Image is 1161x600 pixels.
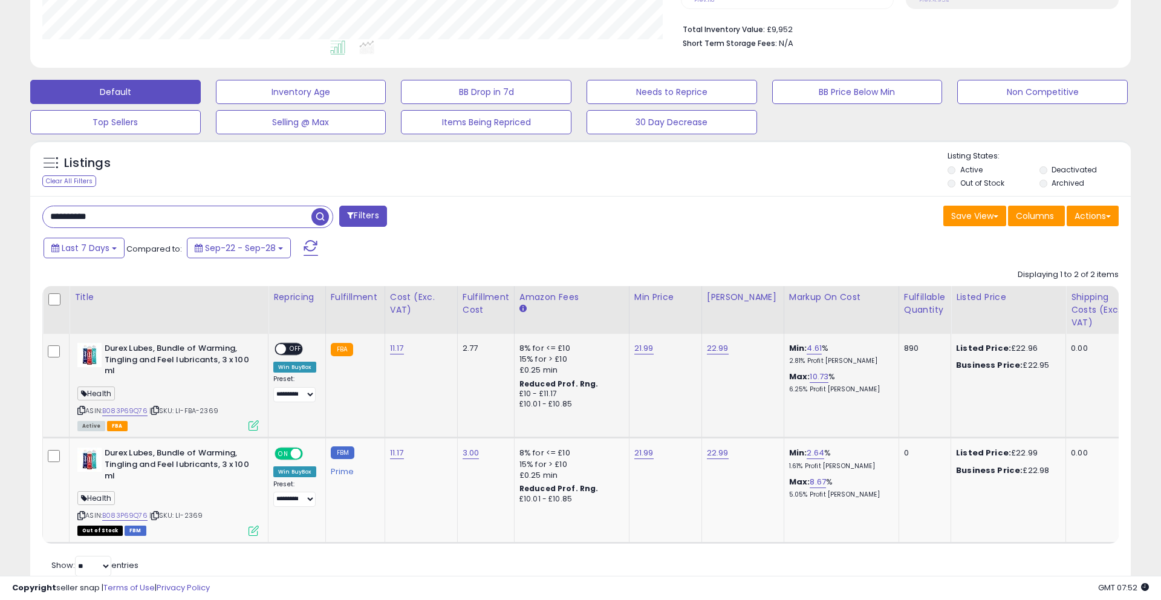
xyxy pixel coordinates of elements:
div: £10.01 - £10.85 [519,494,620,504]
button: Default [30,80,201,104]
div: % [789,477,889,499]
span: Health [77,386,115,400]
span: Last 7 Days [62,242,109,254]
a: 10.73 [810,371,828,383]
a: 22.99 [707,447,729,459]
b: Durex Lubes, Bundle of Warming, Tingling and Feel lubricants, 3 x 100 ml [105,448,252,484]
div: [PERSON_NAME] [707,291,779,304]
b: Business Price: [956,465,1023,476]
span: Show: entries [51,559,138,571]
div: 0.00 [1071,448,1129,458]
h5: Listings [64,155,111,172]
span: Sep-22 - Sep-28 [205,242,276,254]
button: Actions [1067,206,1119,226]
div: ASIN: [77,343,259,429]
b: Durex Lubes, Bundle of Warming, Tingling and Feel lubricants, 3 x 100 ml [105,343,252,380]
div: Cost (Exc. VAT) [390,291,452,316]
button: Selling @ Max [216,110,386,134]
div: Preset: [273,375,316,402]
small: FBM [331,446,354,459]
span: | SKU: LI-2369 [149,510,203,520]
th: The percentage added to the cost of goods (COGS) that forms the calculator for Min & Max prices. [784,286,899,334]
button: Items Being Repriced [401,110,571,134]
button: Sep-22 - Sep-28 [187,238,291,258]
span: Columns [1016,210,1054,222]
p: 1.61% Profit [PERSON_NAME] [789,462,889,471]
img: 4155A2s0AOL._SL40_.jpg [77,448,102,472]
span: N/A [779,37,793,49]
div: 8% for <= £10 [519,448,620,458]
a: Privacy Policy [157,582,210,593]
div: Amazon Fees [519,291,624,304]
div: £0.25 min [519,365,620,376]
div: 15% for > £10 [519,354,620,365]
a: 4.61 [807,342,822,354]
div: Prime [331,462,376,477]
b: Max: [789,371,810,382]
a: 22.99 [707,342,729,354]
div: Listed Price [956,291,1061,304]
div: Fulfillment [331,291,380,304]
a: B083P69Q76 [102,406,148,416]
b: Listed Price: [956,342,1011,354]
div: Preset: [273,480,316,507]
button: BB Price Below Min [772,80,943,104]
a: 11.17 [390,342,404,354]
span: Compared to: [126,243,182,255]
b: Short Term Storage Fees: [683,38,777,48]
p: Listing States: [948,151,1130,162]
button: BB Drop in 7d [401,80,571,104]
a: Terms of Use [103,582,155,593]
li: £9,952 [683,21,1110,36]
div: 8% for <= £10 [519,343,620,354]
label: Out of Stock [960,178,1004,188]
b: Listed Price: [956,447,1011,458]
label: Active [960,165,983,175]
b: Min: [789,447,807,458]
small: Amazon Fees. [519,304,527,315]
span: OFF [286,344,305,354]
span: All listings currently available for purchase on Amazon [77,421,105,431]
div: £22.99 [956,448,1056,458]
b: Total Inventory Value: [683,24,765,34]
button: Last 7 Days [44,238,125,258]
div: Displaying 1 to 2 of 2 items [1018,269,1119,281]
button: Non Competitive [957,80,1128,104]
label: Deactivated [1052,165,1097,175]
span: OFF [301,449,320,459]
button: Save View [943,206,1006,226]
b: Max: [789,476,810,487]
button: Filters [339,206,386,227]
span: | SKU: LI-FBA-2369 [149,406,218,416]
span: FBA [107,421,128,431]
div: £10 - £11.17 [519,389,620,399]
strong: Copyright [12,582,56,593]
b: Reduced Prof. Rng. [519,483,599,494]
div: Win BuyBox [273,466,316,477]
p: 6.25% Profit [PERSON_NAME] [789,385,889,394]
button: Inventory Age [216,80,386,104]
div: Shipping Costs (Exc. VAT) [1071,291,1133,329]
div: % [789,343,889,365]
div: Clear All Filters [42,175,96,187]
div: Fulfillment Cost [463,291,509,316]
span: Health [77,491,115,505]
span: All listings that are currently out of stock and unavailable for purchase on Amazon [77,526,123,536]
img: 4155A2s0AOL._SL40_.jpg [77,343,102,367]
div: £22.95 [956,360,1056,371]
div: £10.01 - £10.85 [519,399,620,409]
div: 890 [904,343,941,354]
button: 30 Day Decrease [587,110,757,134]
a: B083P69Q76 [102,510,148,521]
div: 15% for > £10 [519,459,620,470]
b: Min: [789,342,807,354]
div: 2.77 [463,343,505,354]
a: 21.99 [634,447,654,459]
div: % [789,448,889,470]
a: 11.17 [390,447,404,459]
p: 5.05% Profit [PERSON_NAME] [789,491,889,499]
p: 2.81% Profit [PERSON_NAME] [789,357,889,365]
a: 3.00 [463,447,480,459]
a: 8.67 [810,476,826,488]
div: Min Price [634,291,697,304]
